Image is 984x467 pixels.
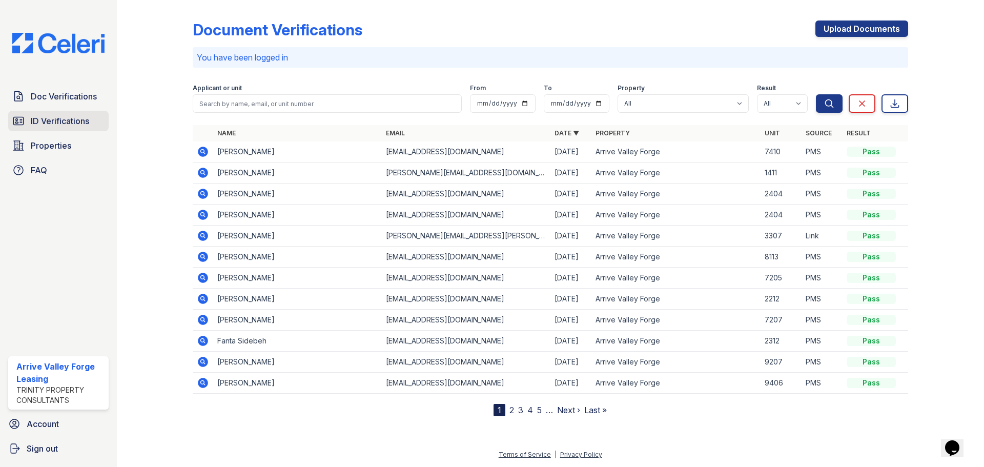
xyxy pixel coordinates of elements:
td: [PERSON_NAME] [213,226,382,247]
span: FAQ [31,164,47,176]
div: Pass [847,273,896,283]
div: Pass [847,336,896,346]
label: Property [618,84,645,92]
td: [DATE] [550,226,591,247]
div: Pass [847,147,896,157]
td: [PERSON_NAME][EMAIL_ADDRESS][DOMAIN_NAME] [382,163,550,184]
label: Applicant or unit [193,84,242,92]
td: [DATE] [550,205,591,226]
td: [DATE] [550,373,591,394]
td: [PERSON_NAME] [213,247,382,268]
div: | [555,451,557,458]
td: PMS [802,331,843,352]
input: Search by name, email, or unit number [193,94,462,113]
td: [DATE] [550,310,591,331]
a: Sign out [4,438,113,459]
td: 9406 [761,373,802,394]
td: [PERSON_NAME] [213,268,382,289]
td: PMS [802,163,843,184]
div: Pass [847,252,896,262]
td: [PERSON_NAME] [213,163,382,184]
div: Pass [847,210,896,220]
td: Fanta Sidebeh [213,331,382,352]
span: … [546,404,553,416]
div: Pass [847,231,896,241]
td: [DATE] [550,289,591,310]
iframe: chat widget [941,426,974,457]
img: CE_Logo_Blue-a8612792a0a2168367f1c8372b55b34899dd931a85d93a1a3d3e32e68fde9ad4.png [4,33,113,53]
td: Arrive Valley Forge [591,184,760,205]
a: Last » [584,405,607,415]
td: [EMAIL_ADDRESS][DOMAIN_NAME] [382,373,550,394]
td: 3307 [761,226,802,247]
a: Privacy Policy [560,451,602,458]
div: Pass [847,315,896,325]
td: [PERSON_NAME] [213,352,382,373]
a: Email [386,129,405,137]
td: 1411 [761,163,802,184]
a: Upload Documents [815,21,908,37]
td: [DATE] [550,184,591,205]
td: PMS [802,247,843,268]
td: PMS [802,184,843,205]
td: Arrive Valley Forge [591,268,760,289]
td: Arrive Valley Forge [591,247,760,268]
td: Arrive Valley Forge [591,226,760,247]
td: [PERSON_NAME] [213,289,382,310]
td: PMS [802,268,843,289]
td: [PERSON_NAME][EMAIL_ADDRESS][PERSON_NAME][DOMAIN_NAME] [382,226,550,247]
td: [EMAIL_ADDRESS][DOMAIN_NAME] [382,310,550,331]
span: ID Verifications [31,115,89,127]
div: Pass [847,378,896,388]
div: Trinity Property Consultants [16,385,105,405]
td: PMS [802,141,843,163]
a: Property [596,129,630,137]
td: 8113 [761,247,802,268]
td: PMS [802,310,843,331]
a: Doc Verifications [8,86,109,107]
td: [EMAIL_ADDRESS][DOMAIN_NAME] [382,247,550,268]
a: Properties [8,135,109,156]
td: [DATE] [550,163,591,184]
td: 2404 [761,205,802,226]
a: 3 [518,405,523,415]
a: Terms of Service [499,451,551,458]
td: Arrive Valley Forge [591,310,760,331]
td: Arrive Valley Forge [591,141,760,163]
td: Arrive Valley Forge [591,289,760,310]
a: Date ▼ [555,129,579,137]
div: Pass [847,294,896,304]
td: [PERSON_NAME] [213,141,382,163]
td: [PERSON_NAME] [213,310,382,331]
td: PMS [802,373,843,394]
td: [DATE] [550,331,591,352]
td: Arrive Valley Forge [591,205,760,226]
a: 5 [537,405,542,415]
td: PMS [802,205,843,226]
div: Arrive Valley Forge Leasing [16,360,105,385]
a: 4 [527,405,533,415]
a: FAQ [8,160,109,180]
td: [EMAIL_ADDRESS][DOMAIN_NAME] [382,205,550,226]
td: [DATE] [550,268,591,289]
td: 9207 [761,352,802,373]
td: 2312 [761,331,802,352]
p: You have been logged in [197,51,904,64]
a: Unit [765,129,780,137]
a: ID Verifications [8,111,109,131]
td: [EMAIL_ADDRESS][DOMAIN_NAME] [382,331,550,352]
label: To [544,84,552,92]
td: 2404 [761,184,802,205]
td: PMS [802,352,843,373]
td: [PERSON_NAME] [213,205,382,226]
td: [DATE] [550,141,591,163]
td: 7205 [761,268,802,289]
td: [EMAIL_ADDRESS][DOMAIN_NAME] [382,289,550,310]
div: Pass [847,168,896,178]
td: [PERSON_NAME] [213,373,382,394]
td: 7410 [761,141,802,163]
td: Arrive Valley Forge [591,163,760,184]
td: Arrive Valley Forge [591,352,760,373]
a: Result [847,129,871,137]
